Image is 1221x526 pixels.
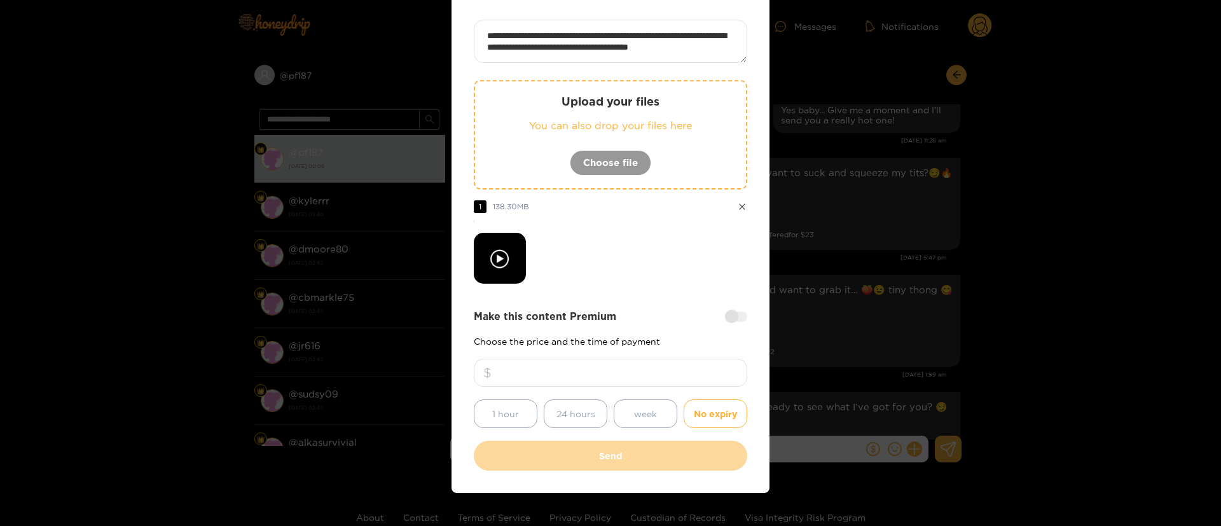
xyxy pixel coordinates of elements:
span: 138.30 MB [493,202,529,211]
p: Upload your files [500,94,721,109]
button: 24 hours [544,399,607,428]
span: 24 hours [556,406,595,421]
span: 1 [474,200,486,213]
span: 1 hour [492,406,519,421]
span: No expiry [694,406,737,421]
strong: Make this content Premium [474,309,616,324]
button: Choose file [570,150,651,176]
button: week [614,399,677,428]
span: week [634,406,657,421]
p: You can also drop your files here [500,118,721,133]
button: No expiry [684,399,747,428]
p: Choose the price and the time of payment [474,336,747,346]
button: Send [474,441,747,471]
button: 1 hour [474,399,537,428]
